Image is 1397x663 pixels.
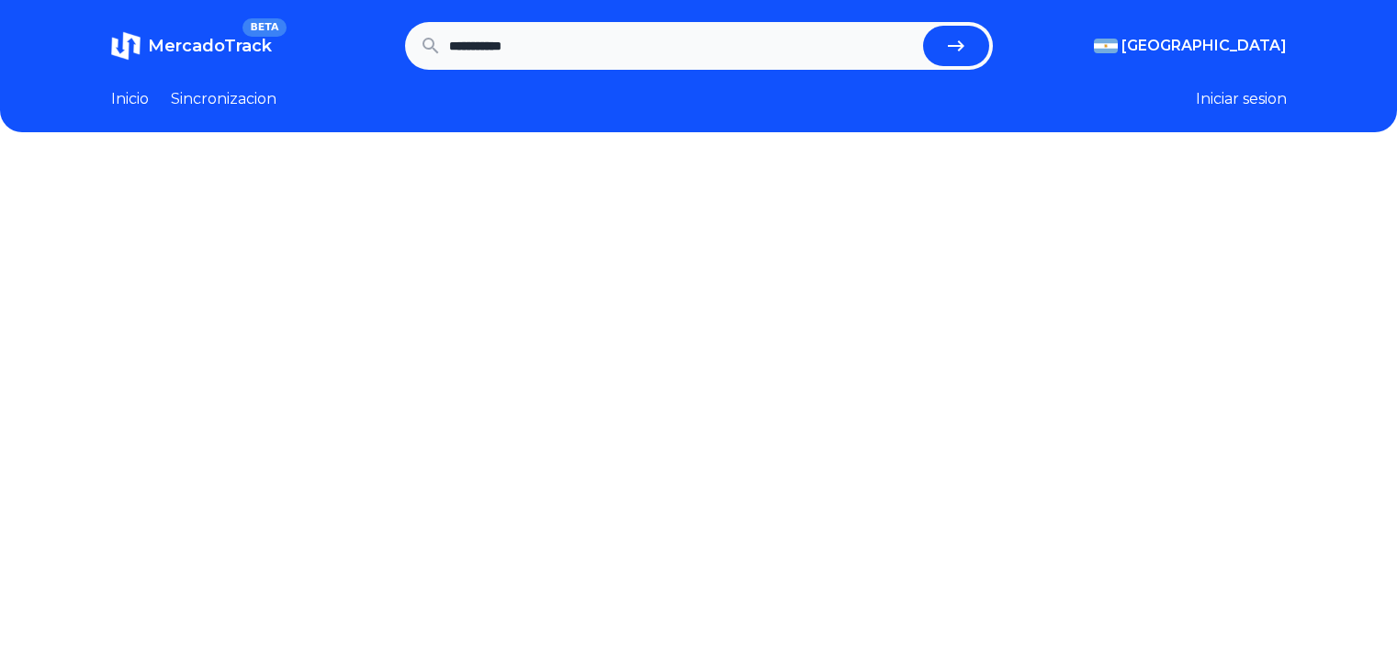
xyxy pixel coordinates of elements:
[111,31,141,61] img: MercadoTrack
[1196,88,1287,110] button: Iniciar sesion
[1094,35,1287,57] button: [GEOGRAPHIC_DATA]
[242,18,286,37] span: BETA
[171,88,276,110] a: Sincronizacion
[111,88,149,110] a: Inicio
[111,31,272,61] a: MercadoTrackBETA
[148,36,272,56] span: MercadoTrack
[1094,39,1118,53] img: Argentina
[1121,35,1287,57] span: [GEOGRAPHIC_DATA]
